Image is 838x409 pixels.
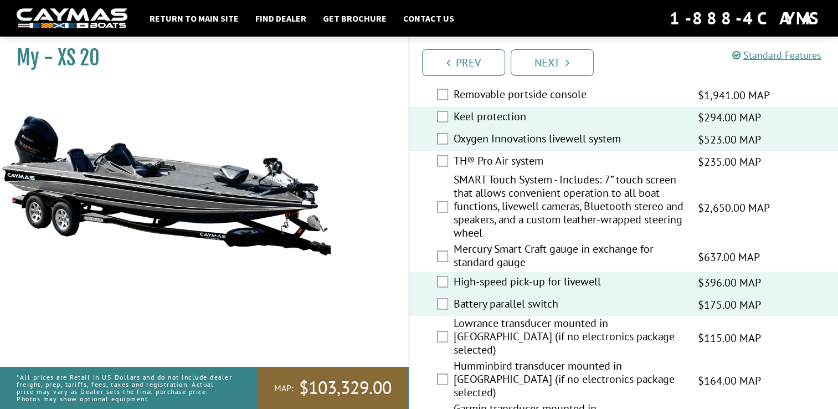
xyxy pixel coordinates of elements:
[698,249,760,265] span: $637.00 MAP
[454,132,685,148] label: Oxygen Innovations livewell system
[454,154,685,170] label: TH® Pro Air system
[670,6,821,30] div: 1-888-4CAYMAS
[454,242,685,272] label: Mercury Smart Craft gauge in exchange for standard gauge
[317,11,392,25] a: Get Brochure
[250,11,312,25] a: Find Dealer
[422,49,505,76] a: Prev
[398,11,460,25] a: Contact Us
[698,154,761,170] span: $235.00 MAP
[144,11,244,25] a: Return to main site
[17,368,233,408] p: *All prices are Retail in US Dollars and do not include dealer freight, prep, tariffs, fees, taxe...
[732,49,821,62] a: Standard Features
[698,329,761,346] span: $115.00 MAP
[698,87,770,104] span: $1,941.00 MAP
[698,131,761,148] span: $523.00 MAP
[274,382,294,394] span: MAP:
[454,316,685,359] label: Lowrance transducer mounted in [GEOGRAPHIC_DATA] (if no electronics package selected)
[299,376,392,400] span: $103,329.00
[698,372,761,388] span: $164.00 MAP
[698,109,761,126] span: $294.00 MAP
[17,8,127,29] img: white-logo-c9c8dbefe5ff5ceceb0f0178aa75bf4bb51f6bca0971e226c86eb53dfe498488.png
[454,88,685,104] label: Removable portside console
[17,45,381,70] h1: My - XS 20
[454,110,685,126] label: Keel protection
[698,200,770,216] span: $2,650.00 MAP
[511,49,594,76] a: Next
[454,275,685,291] label: High-speed pick-up for livewell
[698,274,761,291] span: $396.00 MAP
[454,173,685,242] label: SMART Touch System - Includes: 7” touch screen that allows convenient operation to all boat funct...
[454,297,685,313] label: Battery parallel switch
[698,296,761,313] span: $175.00 MAP
[258,367,408,409] a: MAP:$103,329.00
[454,359,685,401] label: Humminbird transducer mounted in [GEOGRAPHIC_DATA] (if no electronics package selected)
